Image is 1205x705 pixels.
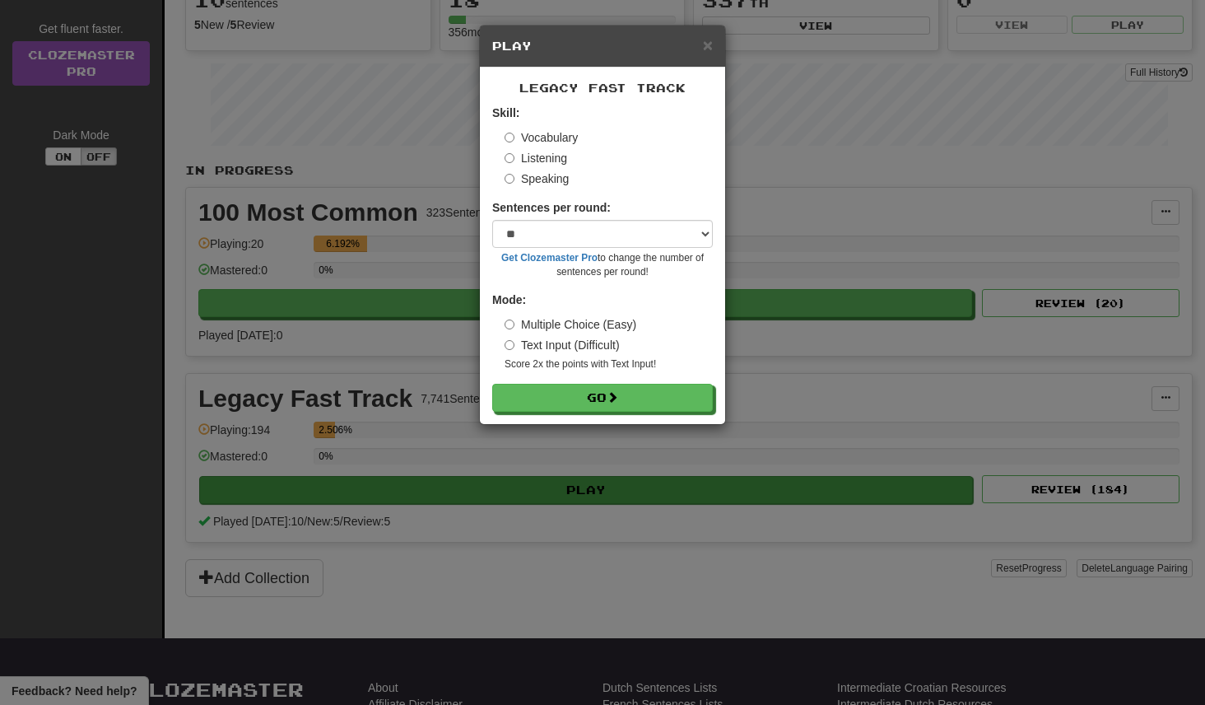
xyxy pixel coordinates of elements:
small: Score 2x the points with Text Input ! [505,357,713,371]
small: to change the number of sentences per round! [492,251,713,279]
button: Go [492,384,713,412]
span: × [703,35,713,54]
a: Get Clozemaster Pro [501,252,598,264]
label: Text Input (Difficult) [505,337,620,353]
input: Speaking [505,174,514,184]
input: Multiple Choice (Easy) [505,320,514,329]
input: Vocabulary [505,133,514,142]
button: Close [703,36,713,54]
label: Speaking [505,170,569,187]
span: Legacy Fast Track [519,81,686,95]
h5: Play [492,38,713,54]
label: Vocabulary [505,129,578,146]
label: Multiple Choice (Easy) [505,316,636,333]
label: Listening [505,150,567,166]
strong: Mode: [492,293,526,306]
strong: Skill: [492,106,519,119]
label: Sentences per round: [492,199,611,216]
input: Text Input (Difficult) [505,340,514,350]
input: Listening [505,153,514,163]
